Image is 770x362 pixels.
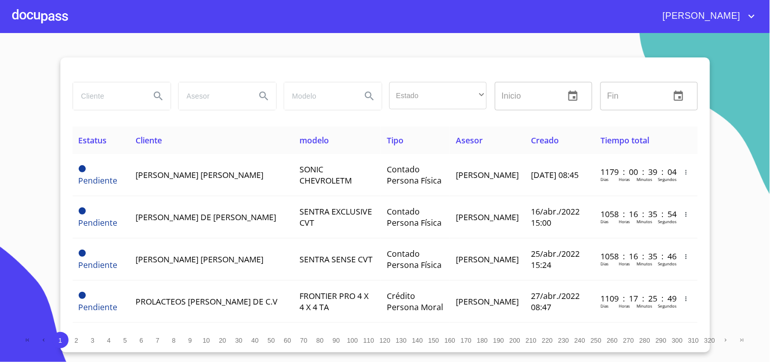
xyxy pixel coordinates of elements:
span: 6 [140,337,143,344]
span: 200 [510,337,520,344]
button: 320 [702,332,718,348]
span: [PERSON_NAME] [PERSON_NAME] [136,169,263,180]
span: 190 [493,337,504,344]
span: Contado Persona Física [387,248,442,270]
span: 180 [477,337,488,344]
span: 4 [107,337,111,344]
span: Tiempo total [600,135,649,146]
button: 100 [345,332,361,348]
div: ​ [389,82,487,109]
span: 3 [91,337,94,344]
span: PROLACTEOS [PERSON_NAME] DE C.V [136,296,278,307]
span: 10 [203,337,210,344]
span: Estatus [79,135,107,146]
button: 210 [523,332,540,348]
p: Horas [619,176,630,182]
span: [PERSON_NAME] [456,296,519,307]
span: SENTRA SENSE CVT [299,254,373,265]
p: Segundos [658,303,677,309]
p: 1058 : 16 : 35 : 46 [600,251,669,262]
span: 50 [267,337,275,344]
span: 310 [688,337,699,344]
button: 40 [247,332,263,348]
span: [PERSON_NAME] [456,254,519,265]
span: 90 [332,337,340,344]
span: 2 [75,337,78,344]
span: 40 [251,337,258,344]
span: 5 [123,337,127,344]
p: Dias [600,261,609,266]
p: 1058 : 16 : 35 : 54 [600,208,669,220]
span: 300 [672,337,683,344]
span: 70 [300,337,307,344]
button: 280 [637,332,653,348]
span: [PERSON_NAME] [456,169,519,180]
button: Search [252,84,276,108]
button: 160 [442,332,458,348]
p: Minutos [637,176,652,182]
button: 9 [182,332,198,348]
button: 30 [231,332,247,348]
p: Minutos [637,219,652,224]
button: 3 [85,332,101,348]
button: 220 [540,332,556,348]
span: [PERSON_NAME] [456,212,519,223]
p: Segundos [658,219,677,224]
p: 1109 : 17 : 25 : 49 [600,293,669,304]
span: 20 [219,337,226,344]
button: 250 [588,332,605,348]
button: 120 [377,332,393,348]
span: Pendiente [79,207,86,215]
button: 110 [361,332,377,348]
button: 200 [507,332,523,348]
span: [DATE] 08:45 [531,169,579,180]
button: 80 [312,332,328,348]
button: 170 [458,332,475,348]
input: search [179,82,248,110]
span: Asesor [456,135,483,146]
button: 8 [166,332,182,348]
span: Tipo [387,135,404,146]
span: 270 [623,337,634,344]
p: Segundos [658,176,677,182]
span: 170 [461,337,472,344]
span: 140 [412,337,423,344]
button: 50 [263,332,280,348]
span: 130 [396,337,407,344]
span: 250 [591,337,601,344]
span: 220 [542,337,553,344]
span: 230 [558,337,569,344]
button: 1 [52,332,69,348]
p: Dias [600,303,609,309]
p: Minutos [637,261,652,266]
p: Horas [619,219,630,224]
span: 150 [428,337,439,344]
button: 180 [475,332,491,348]
span: 160 [445,337,455,344]
p: Horas [619,303,630,309]
span: modelo [299,135,329,146]
span: 240 [575,337,585,344]
span: Contado Persona Física [387,206,442,228]
span: Pendiente [79,250,86,257]
span: 7 [156,337,159,344]
span: Pendiente [79,259,118,270]
button: 70 [296,332,312,348]
span: Pendiente [79,292,86,299]
button: 190 [491,332,507,348]
button: 2 [69,332,85,348]
p: 1179 : 00 : 39 : 04 [600,166,669,177]
span: 27/abr./2022 08:47 [531,290,580,313]
span: 320 [705,337,715,344]
span: FRONTIER PRO 4 X 4 X 4 TA [299,290,369,313]
span: 290 [656,337,666,344]
button: 260 [605,332,621,348]
span: 110 [363,337,374,344]
span: Cliente [136,135,162,146]
p: Horas [619,261,630,266]
span: [PERSON_NAME] DE [PERSON_NAME] [136,212,276,223]
button: 140 [410,332,426,348]
span: 280 [640,337,650,344]
button: 230 [556,332,572,348]
span: Pendiente [79,175,118,186]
